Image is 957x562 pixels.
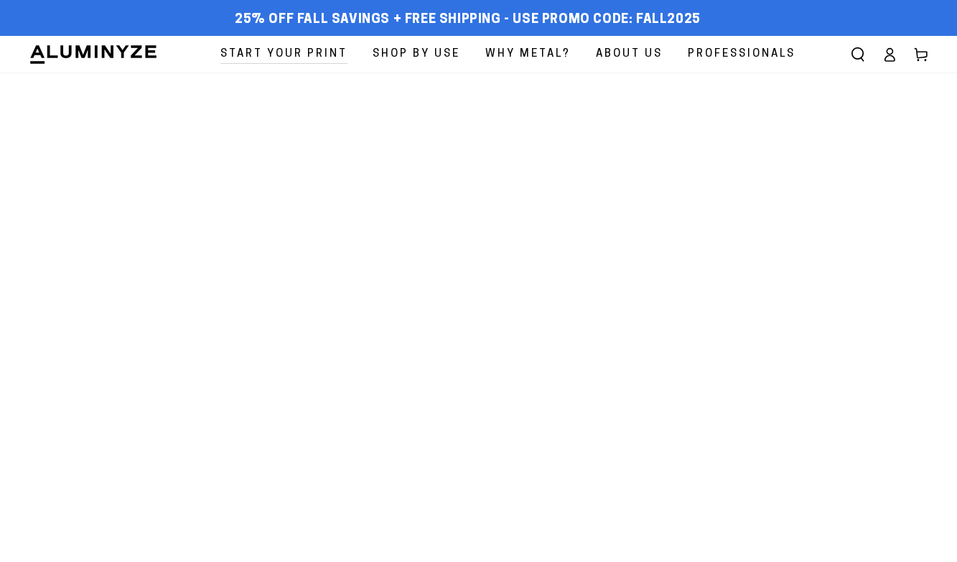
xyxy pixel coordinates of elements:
[220,45,347,64] span: Start Your Print
[585,36,673,72] a: About Us
[475,36,582,72] a: Why Metal?
[373,45,460,64] span: Shop By Use
[688,45,795,64] span: Professionals
[210,36,358,72] a: Start Your Print
[677,36,806,72] a: Professionals
[29,44,158,65] img: Aluminyze
[485,45,571,64] span: Why Metal?
[362,36,471,72] a: Shop By Use
[842,39,874,70] summary: Search our site
[235,12,701,28] span: 25% off FALL Savings + Free Shipping - Use Promo Code: FALL2025
[596,45,663,64] span: About Us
